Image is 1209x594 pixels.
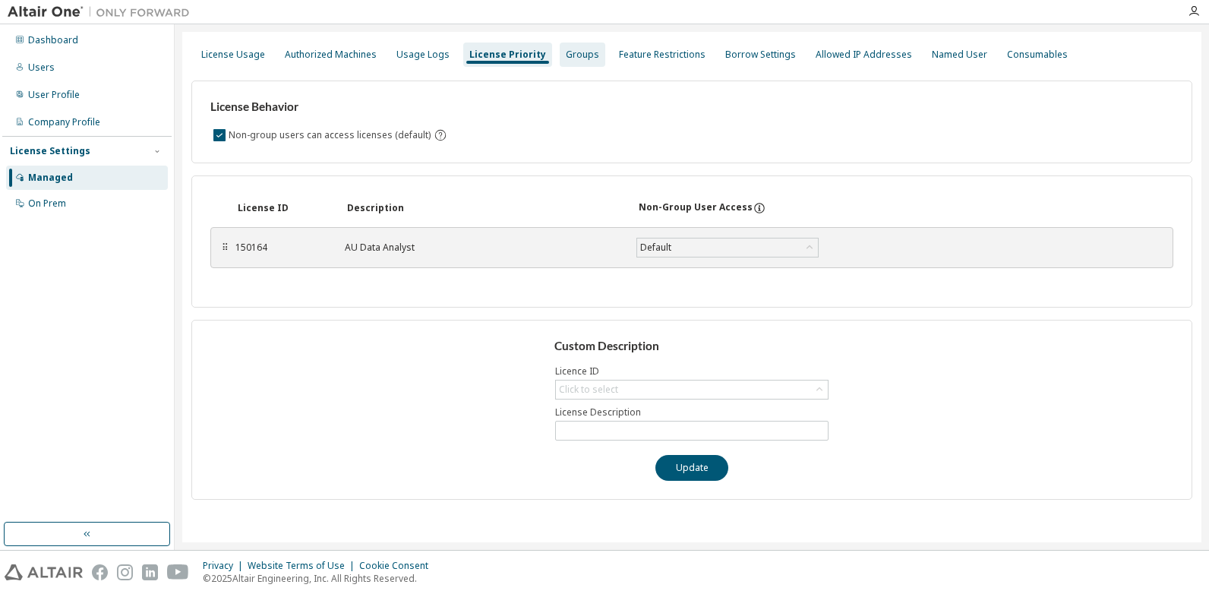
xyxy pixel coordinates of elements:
[210,100,445,115] h3: License Behavior
[229,126,434,144] label: Non-group users can access licenses (default)
[167,564,189,580] img: youtube.svg
[434,128,447,142] svg: By default any user not assigned to any group can access any license. Turn this setting off to di...
[1007,49,1068,61] div: Consumables
[28,62,55,74] div: Users
[555,365,829,378] label: Licence ID
[932,49,987,61] div: Named User
[220,242,229,254] div: ⠿
[28,116,100,128] div: Company Profile
[345,242,618,254] div: AU Data Analyst
[5,564,83,580] img: altair_logo.svg
[359,560,437,572] div: Cookie Consent
[238,202,329,214] div: License ID
[28,89,80,101] div: User Profile
[619,49,706,61] div: Feature Restrictions
[556,381,828,399] div: Click to select
[203,560,248,572] div: Privacy
[10,145,90,157] div: License Settings
[725,49,796,61] div: Borrow Settings
[235,242,327,254] div: 150164
[28,34,78,46] div: Dashboard
[285,49,377,61] div: Authorized Machines
[554,339,830,354] h3: Custom Description
[92,564,108,580] img: facebook.svg
[816,49,912,61] div: Allowed IP Addresses
[555,406,829,419] label: License Description
[347,202,620,214] div: Description
[117,564,133,580] img: instagram.svg
[142,564,158,580] img: linkedin.svg
[655,455,728,481] button: Update
[566,49,599,61] div: Groups
[248,560,359,572] div: Website Terms of Use
[469,49,546,61] div: License Priority
[396,49,450,61] div: Usage Logs
[203,572,437,585] p: © 2025 Altair Engineering, Inc. All Rights Reserved.
[8,5,197,20] img: Altair One
[638,239,674,256] div: Default
[28,197,66,210] div: On Prem
[639,201,753,215] div: Non-Group User Access
[201,49,265,61] div: License Usage
[28,172,73,184] div: Managed
[637,239,818,257] div: Default
[559,384,618,396] div: Click to select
